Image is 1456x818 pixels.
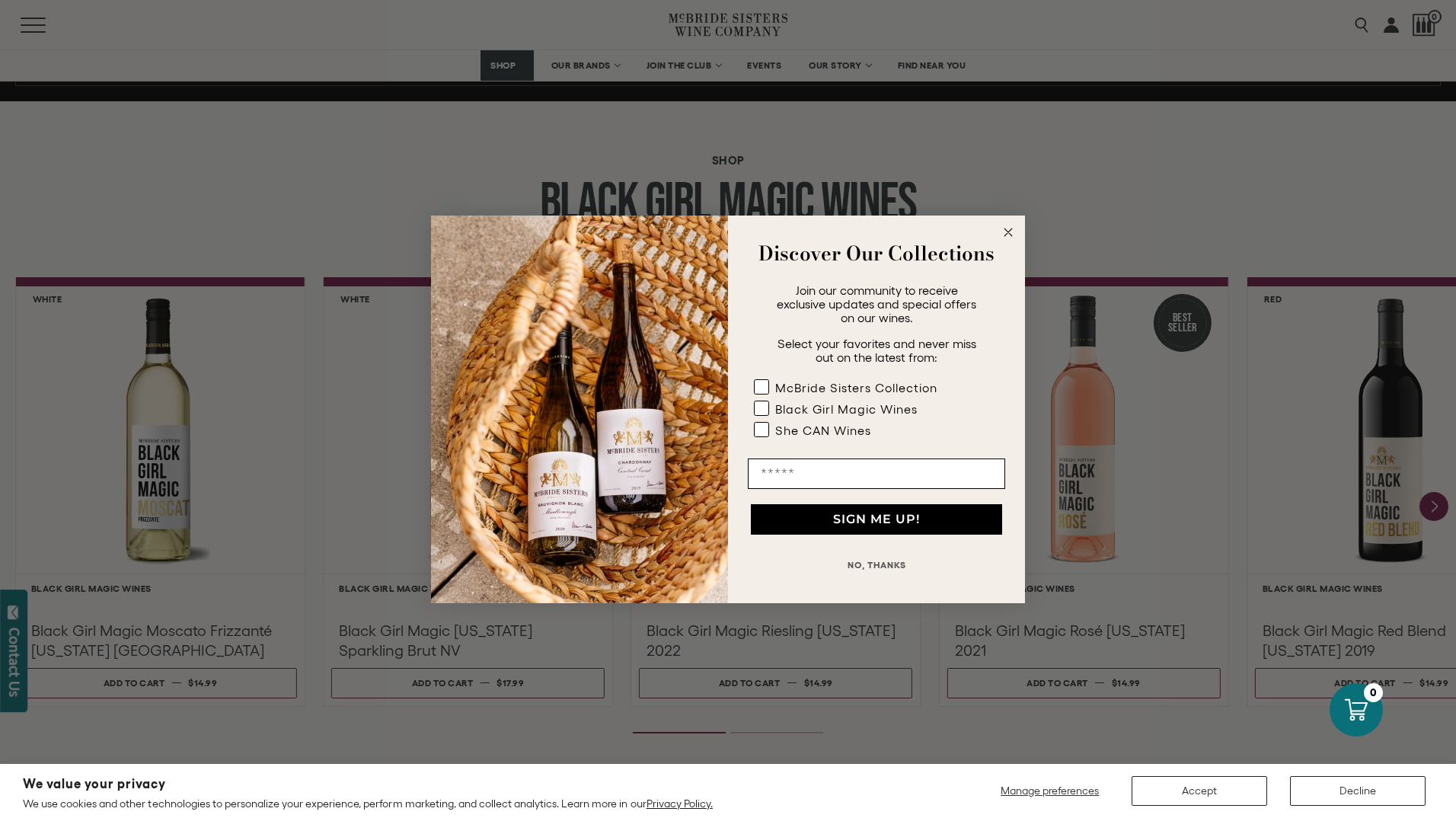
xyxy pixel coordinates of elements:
strong: Discover Our Collections [758,238,995,268]
a: Privacy Policy. [647,797,713,810]
div: McBride Sisters Collection [775,381,937,395]
button: Close dialog [999,223,1017,241]
div: She CAN Wines [775,423,871,437]
div: 0 [1364,683,1383,702]
span: Join our community to receive exclusive updates and special offers on our wines. [777,283,976,324]
button: Decline [1290,776,1426,806]
input: Email [748,459,1005,489]
button: SIGN ME UP! [751,504,1002,535]
button: Manage preferences [991,776,1109,806]
button: Accept [1132,776,1267,806]
img: 42653730-7e35-4af7-a99d-12bf478283cf.jpeg [431,216,728,603]
button: NO, THANKS [748,550,1005,580]
h2: We value your privacy [23,778,713,791]
span: Manage preferences [1001,784,1099,797]
p: We use cookies and other technologies to personalize your experience, perform marketing, and coll... [23,797,713,810]
span: Select your favorites and never miss out on the latest from: [777,337,976,364]
div: Black Girl Magic Wines [775,402,918,416]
